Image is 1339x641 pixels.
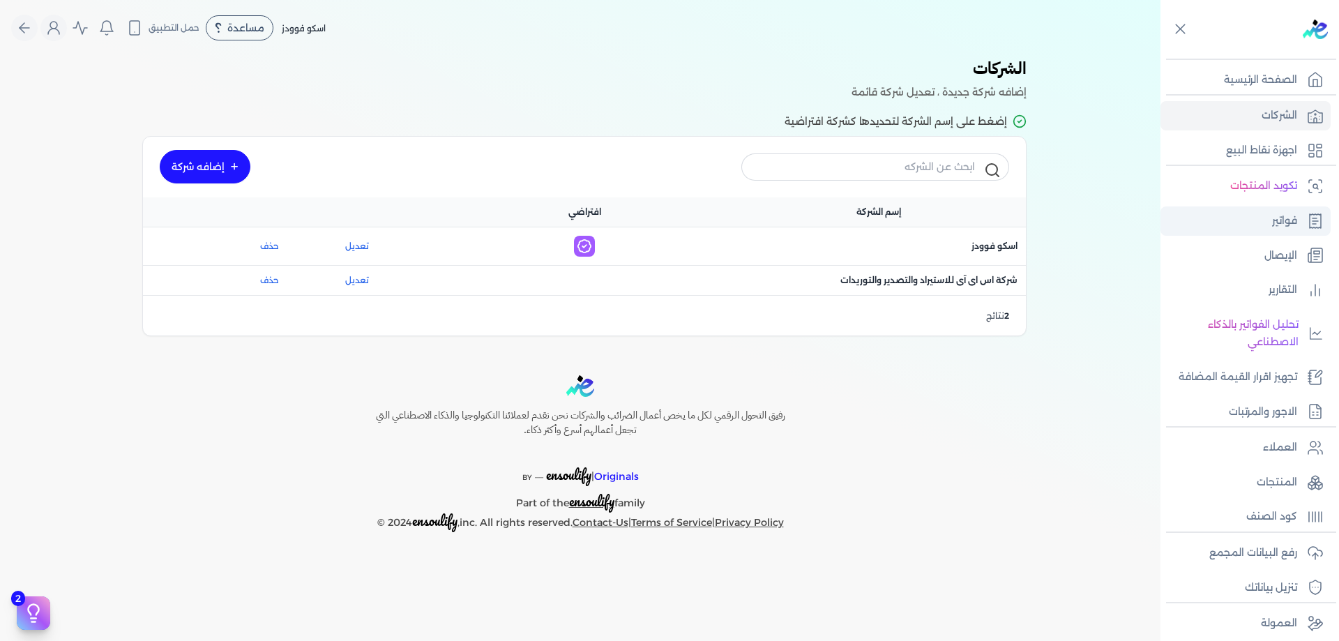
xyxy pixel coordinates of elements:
[301,274,412,287] a: تعديل
[1160,206,1331,236] a: فواتير
[1160,241,1331,271] a: الإيصال
[1263,439,1297,457] p: العملاء
[123,16,203,40] button: حمل التطبيق
[1004,310,1009,321] span: 2
[1230,177,1297,195] p: تكويد المنتجات
[346,512,815,532] p: © 2024 ,inc. All rights reserved. | |
[1264,247,1297,265] p: الإيصال
[134,56,1027,84] h3: الشركات
[1246,508,1297,526] p: كود الصنف
[566,375,594,397] img: logo
[856,206,901,218] span: إسم الشركة
[206,15,273,40] div: مساعدة
[715,516,784,529] a: Privacy Policy
[1160,363,1331,392] a: تجهيز اقرار القيمة المضافة
[568,206,601,218] span: افتراضي
[1272,212,1297,230] p: فواتير
[522,473,532,482] span: BY
[149,22,199,34] span: حمل التطبيق
[1160,538,1331,568] a: رفع البيانات المجمع
[1179,368,1297,386] p: تجهيز اقرار القيمة المضافة
[1261,614,1297,633] p: العمولة
[594,470,639,483] span: Originals
[346,449,815,487] p: |
[1160,573,1331,603] a: تنزيل بياناتك
[840,274,1018,287] span: شركة اس اى آى للاستيراد والتصدير والتوريدات
[1160,276,1331,305] a: التقارير
[301,240,412,252] a: تعديل
[971,240,1018,252] span: اسكو فوودز
[1303,20,1328,39] img: logo
[1226,142,1297,160] p: اجهزة نقاط البيع
[535,469,543,478] sup: __
[1160,172,1331,201] a: تكويد المنتجات
[1245,579,1297,597] p: تنزيل بياناتك
[160,150,250,183] a: إضافه شركة
[1269,281,1297,299] p: التقارير
[569,497,614,509] a: ensoulify
[1160,66,1331,95] a: الصفحة الرئيسية
[1160,398,1331,427] a: الاجور والمرتبات
[227,23,264,33] span: مساعدة
[282,23,326,33] span: اسكو فوودز
[1160,310,1331,357] a: تحليل الفواتير بالذكاء الاصطناعي
[17,596,50,630] button: 2
[1229,403,1297,421] p: الاجور والمرتبات
[569,490,614,512] span: ensoulify
[346,408,815,438] h6: رفيق التحول الرقمي لكل ما يخص أعمال الضرائب والشركات نحن نقدم لعملائنا التكنولوجيا والذكاء الاصطن...
[1167,316,1299,352] p: تحليل الفواتير بالذكاء الاصطناعي
[1224,71,1297,89] p: الصفحة الرئيسية
[1209,544,1297,562] p: رفع البيانات المجمع
[1160,136,1331,165] a: اجهزة نقاط البيع
[546,464,591,485] span: ensoulify
[1160,101,1331,130] a: الشركات
[573,516,628,529] a: Contact-Us
[631,516,712,529] a: Terms of Service
[168,240,279,252] button: حذف
[741,153,1009,180] input: ابحث عن الشركه
[168,274,279,287] button: حذف
[1160,609,1331,638] a: العمولة
[412,510,457,531] span: ensoulify
[11,591,25,606] span: 2
[1262,107,1297,125] p: الشركات
[1160,502,1331,531] a: كود الصنف
[134,84,1027,102] p: إضافه شركة جديدة ، تعديل شركة قائمة
[346,487,815,513] p: Part of the family
[1160,433,1331,462] a: العملاء
[1257,474,1297,492] p: المنتجات
[1160,468,1331,497] a: المنتجات
[986,307,1009,325] p: نتائج
[134,113,1027,131] p: إضغط على إسم الشركة لتحديدها كشركة افتراضية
